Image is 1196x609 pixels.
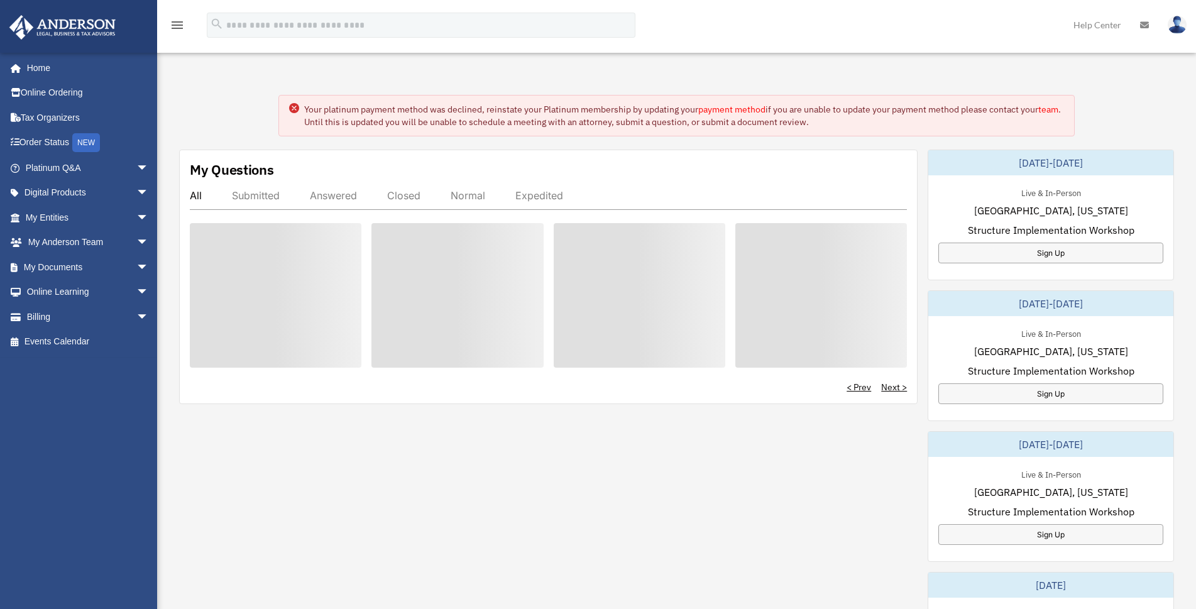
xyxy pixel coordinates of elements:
a: < Prev [847,381,871,393]
a: Events Calendar [9,329,168,354]
div: Answered [310,189,357,202]
a: Home [9,55,162,80]
a: Platinum Q&Aarrow_drop_down [9,155,168,180]
span: arrow_drop_down [136,205,162,231]
div: Live & In-Person [1011,467,1091,480]
span: arrow_drop_down [136,155,162,181]
a: My Documentsarrow_drop_down [9,255,168,280]
div: Normal [451,189,485,202]
a: Tax Organizers [9,105,168,130]
a: Next > [881,381,907,393]
span: arrow_drop_down [136,304,162,330]
a: My Anderson Teamarrow_drop_down [9,230,168,255]
div: [DATE]-[DATE] [928,291,1173,316]
span: arrow_drop_down [136,230,162,256]
a: team [1038,104,1058,115]
span: arrow_drop_down [136,255,162,280]
i: search [210,17,224,31]
a: Billingarrow_drop_down [9,304,168,329]
div: NEW [72,133,100,152]
div: My Questions [190,160,274,179]
div: [DATE] [928,573,1173,598]
span: arrow_drop_down [136,280,162,305]
a: Online Ordering [9,80,168,106]
img: User Pic [1168,16,1187,34]
img: Anderson Advisors Platinum Portal [6,15,119,40]
a: Online Learningarrow_drop_down [9,280,168,305]
span: Structure Implementation Workshop [968,363,1134,378]
div: Expedited [515,189,563,202]
a: Order StatusNEW [9,130,168,156]
div: All [190,189,202,202]
a: My Entitiesarrow_drop_down [9,205,168,230]
a: menu [170,22,185,33]
span: [GEOGRAPHIC_DATA], [US_STATE] [974,203,1128,218]
span: [GEOGRAPHIC_DATA], [US_STATE] [974,485,1128,500]
a: payment method [698,104,765,115]
span: [GEOGRAPHIC_DATA], [US_STATE] [974,344,1128,359]
i: menu [170,18,185,33]
span: Structure Implementation Workshop [968,504,1134,519]
div: [DATE]-[DATE] [928,432,1173,457]
span: Structure Implementation Workshop [968,222,1134,238]
div: Live & In-Person [1011,326,1091,339]
div: [DATE]-[DATE] [928,150,1173,175]
a: Digital Productsarrow_drop_down [9,180,168,206]
div: Live & In-Person [1011,185,1091,199]
div: Submitted [232,189,280,202]
span: arrow_drop_down [136,180,162,206]
div: Your platinum payment method was declined, reinstate your Platinum membership by updating your if... [304,103,1063,128]
div: Closed [387,189,420,202]
a: Sign Up [938,243,1163,263]
a: Sign Up [938,383,1163,404]
a: Sign Up [938,524,1163,545]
